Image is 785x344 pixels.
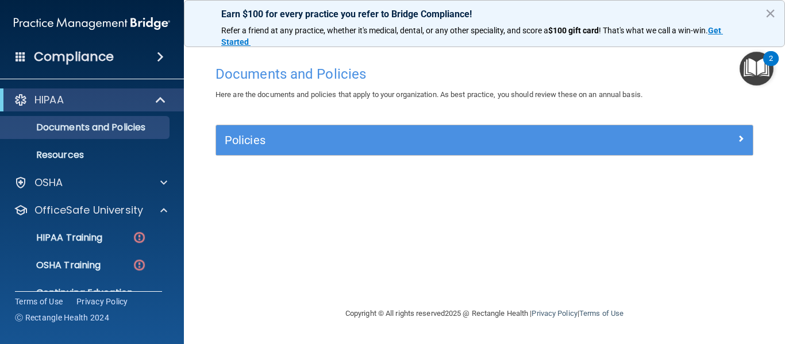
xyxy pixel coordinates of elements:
[132,230,147,245] img: danger-circle.6113f641.png
[740,52,774,86] button: Open Resource Center, 2 new notifications
[7,232,102,243] p: HIPAA Training
[34,203,143,217] p: OfficeSafe University
[14,12,170,35] img: PMB logo
[7,122,164,133] p: Documents and Policies
[769,59,773,74] div: 2
[7,287,164,299] p: Continuing Education
[579,309,624,318] a: Terms of Use
[216,67,753,82] h4: Documents and Policies
[34,49,114,65] h4: Compliance
[599,26,708,35] span: ! That's what we call a win-win.
[221,26,723,47] a: Get Started
[14,93,167,107] a: HIPAA
[225,134,610,146] h5: Policies
[14,203,167,217] a: OfficeSafe University
[15,312,109,323] span: Ⓒ Rectangle Health 2024
[132,258,147,272] img: danger-circle.6113f641.png
[7,260,101,271] p: OSHA Training
[532,309,577,318] a: Privacy Policy
[34,176,63,190] p: OSHA
[221,9,748,20] p: Earn $100 for every practice you refer to Bridge Compliance!
[225,131,744,149] a: Policies
[14,176,167,190] a: OSHA
[548,26,599,35] strong: $100 gift card
[216,90,642,99] span: Here are the documents and policies that apply to your organization. As best practice, you should...
[221,26,548,35] span: Refer a friend at any practice, whether it's medical, dental, or any other speciality, and score a
[15,296,63,307] a: Terms of Use
[765,4,776,22] button: Close
[275,295,694,332] div: Copyright © All rights reserved 2025 @ Rectangle Health | |
[34,93,64,107] p: HIPAA
[76,296,128,307] a: Privacy Policy
[7,149,164,161] p: Resources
